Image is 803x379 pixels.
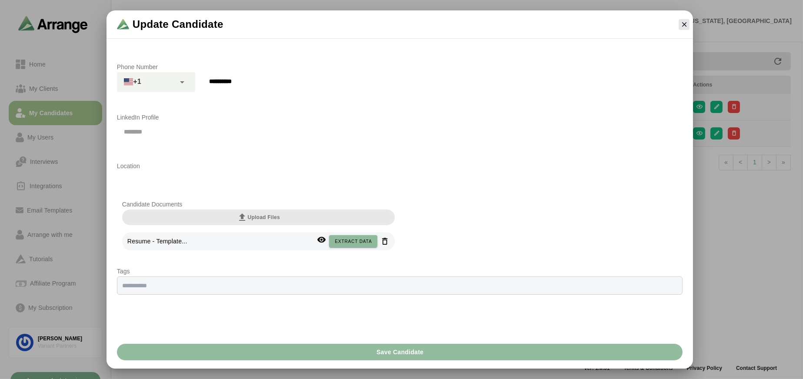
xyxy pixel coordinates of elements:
[117,344,683,360] button: Save Candidate
[334,239,372,244] span: Extract data
[127,238,187,245] span: Resume - Template...
[237,212,280,223] span: Upload Files
[117,161,683,171] p: Location
[122,199,395,209] p: Candidate Documents
[133,17,223,31] span: Update Candidate
[122,209,395,225] button: Upload Files
[117,112,683,123] p: LinkedIn Profile
[376,344,423,360] span: Save Candidate
[329,235,377,247] button: Extract data
[117,62,683,72] p: Phone Number
[117,266,683,276] p: Tags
